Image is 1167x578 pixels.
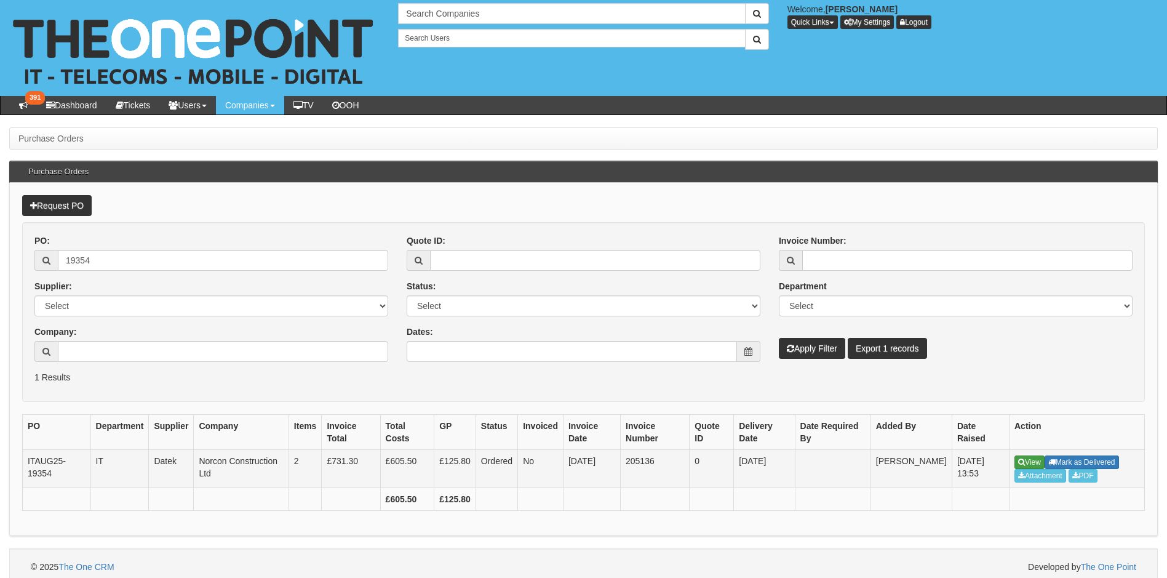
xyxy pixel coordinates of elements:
[25,91,45,105] span: 391
[149,450,194,488] td: Datek
[380,488,434,510] th: £605.50
[194,415,289,450] th: Company
[621,450,690,488] td: 205136
[159,96,216,114] a: Users
[1014,456,1045,469] a: View
[1081,562,1136,572] a: The One Point
[322,450,380,488] td: £731.30
[34,326,76,338] label: Company:
[1010,415,1145,450] th: Action
[380,450,434,488] td: £605.50
[1014,469,1066,483] a: Attachment
[22,161,95,182] h3: Purchase Orders
[23,450,91,488] td: ITAUG25-19354
[289,450,322,488] td: 2
[407,280,436,292] label: Status:
[149,415,194,450] th: Supplier
[34,235,50,247] label: PO:
[690,415,734,450] th: Quote ID
[476,415,517,450] th: Status
[795,415,870,450] th: Date Required By
[778,3,1167,29] div: Welcome,
[194,450,289,488] td: Norcon Construction Ltd
[848,338,927,359] a: Export 1 records
[22,195,92,216] a: Request PO
[1045,456,1119,469] a: Mark as Delivered
[323,96,368,114] a: OOH
[1069,469,1097,483] a: PDF
[896,15,931,29] a: Logout
[779,235,846,247] label: Invoice Number:
[779,338,845,359] button: Apply Filter
[23,415,91,450] th: PO
[398,3,745,24] input: Search Companies
[1028,561,1136,573] span: Developed by
[31,562,114,572] span: © 2025
[952,450,1009,488] td: [DATE] 13:53
[18,132,84,145] li: Purchase Orders
[216,96,284,114] a: Companies
[34,371,1133,383] p: 1 Results
[90,450,149,488] td: IT
[380,415,434,450] th: Total Costs
[106,96,160,114] a: Tickets
[621,415,690,450] th: Invoice Number
[870,415,952,450] th: Added By
[37,96,106,114] a: Dashboard
[779,280,827,292] label: Department
[840,15,894,29] a: My Settings
[787,15,838,29] button: Quick Links
[518,415,564,450] th: Invoiced
[476,450,517,488] td: Ordered
[690,450,734,488] td: 0
[34,280,72,292] label: Supplier:
[407,235,445,247] label: Quote ID:
[434,450,476,488] td: £125.80
[734,415,795,450] th: Delivery Date
[952,415,1009,450] th: Date Raised
[518,450,564,488] td: No
[563,415,620,450] th: Invoice Date
[58,562,114,572] a: The One CRM
[563,450,620,488] td: [DATE]
[826,4,898,14] b: [PERSON_NAME]
[322,415,380,450] th: Invoice Total
[734,450,795,488] td: [DATE]
[289,415,322,450] th: Items
[870,450,952,488] td: [PERSON_NAME]
[434,488,476,510] th: £125.80
[434,415,476,450] th: GP
[398,29,745,47] input: Search Users
[407,326,433,338] label: Dates:
[284,96,323,114] a: TV
[90,415,149,450] th: Department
